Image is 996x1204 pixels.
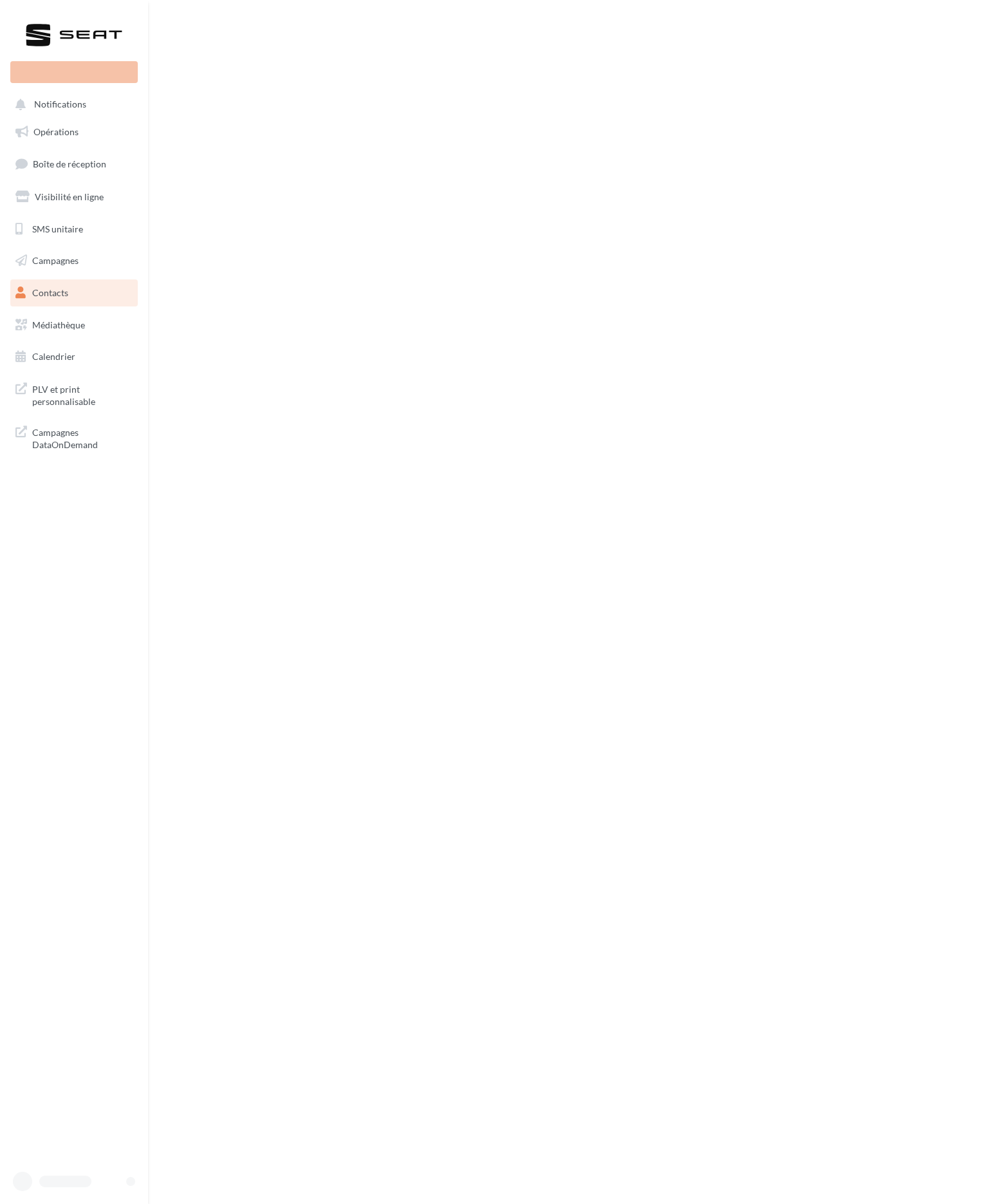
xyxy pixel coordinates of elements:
span: Campagnes DataOnDemand [32,424,133,451]
span: Opérations [33,126,79,137]
span: Visibilité en ligne [35,191,104,202]
span: Contacts [32,287,68,298]
span: SMS unitaire [32,223,83,234]
a: Contacts [8,279,140,306]
span: PLV et print personnalisable [32,381,133,408]
a: Visibilité en ligne [8,183,140,211]
a: Opérations [8,118,140,146]
a: Calendrier [8,343,140,370]
div: Nouvelle campagne [10,61,138,83]
a: SMS unitaire [8,216,140,243]
span: Campagnes [32,255,79,266]
a: Campagnes [8,247,140,274]
a: Campagnes DataOnDemand [8,419,140,456]
a: PLV et print personnalisable [8,375,140,413]
span: Médiathèque [32,319,85,330]
span: Boîte de réception [33,158,106,169]
span: Notifications [34,99,86,110]
a: Boîte de réception [8,150,140,178]
a: Médiathèque [8,312,140,339]
span: Calendrier [32,351,75,362]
